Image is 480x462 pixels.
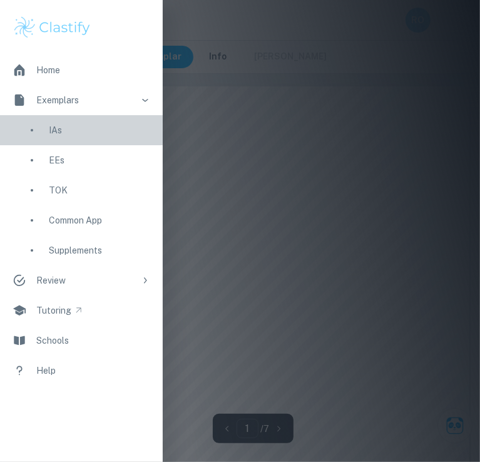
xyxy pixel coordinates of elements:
[36,364,56,377] div: Help
[13,15,92,40] img: Clastify logo
[36,93,135,107] div: Exemplars
[36,334,69,347] div: Schools
[36,274,135,287] div: Review
[36,63,60,77] div: Home
[49,123,150,137] div: IAs
[49,153,150,167] div: EEs
[49,244,150,257] div: Supplements
[49,213,150,227] div: Common App
[36,304,71,317] div: Tutoring
[49,183,150,197] div: TOK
